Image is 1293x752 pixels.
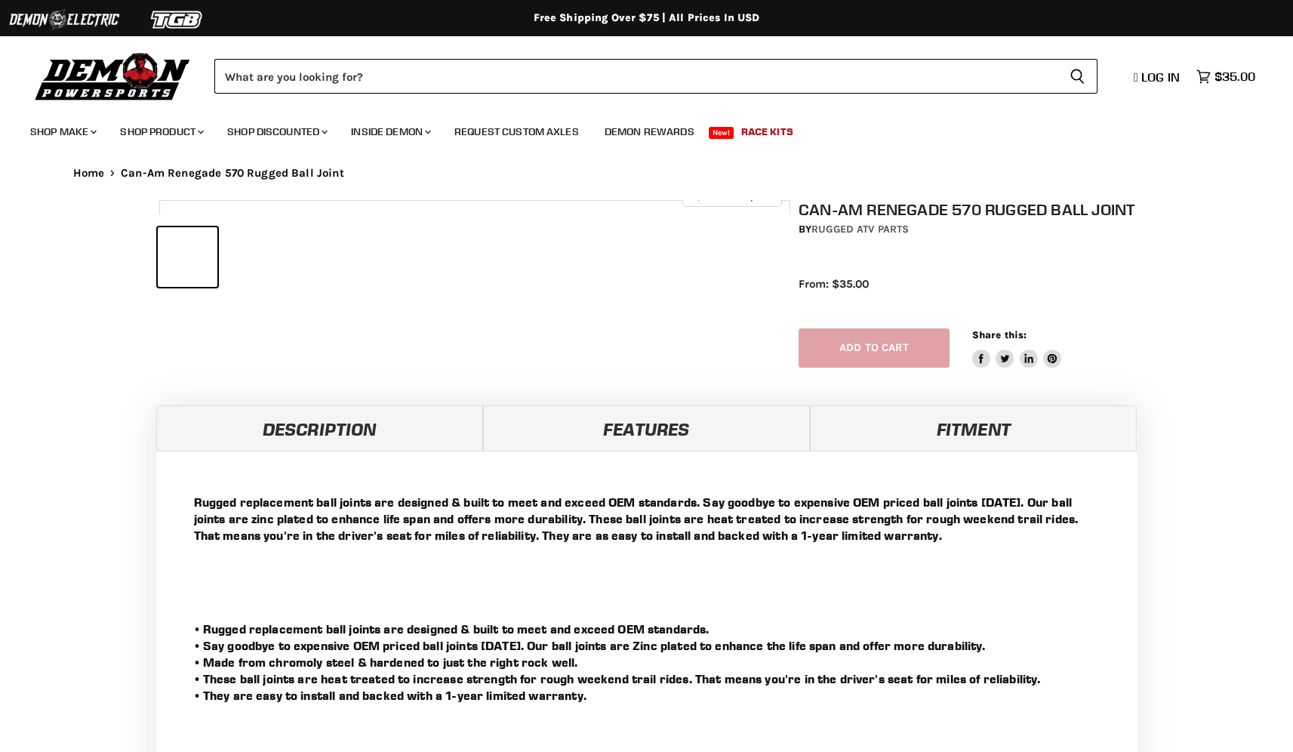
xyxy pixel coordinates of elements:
ul: Main menu [19,110,1251,147]
span: $35.00 [1214,69,1255,84]
a: Shop Product [109,116,213,147]
nav: Breadcrumbs [43,167,1251,180]
a: Log in [1127,70,1189,84]
span: Share this: [972,329,1027,341]
span: Can-Am Renegade 570 Rugged Ball Joint [121,167,344,180]
span: Click to expand [690,190,774,202]
button: Can-Am Renegade 570 Rugged Ball Joint thumbnail [158,227,217,287]
a: $35.00 [1189,66,1263,88]
button: Can-Am Renegade 570 Rugged Ball Joint thumbnail [222,227,282,287]
h1: Can-Am Renegade 570 Rugged Ball Joint [799,200,1143,219]
a: Features [483,405,810,451]
a: Fitment [810,405,1137,451]
a: Race Kits [730,116,805,147]
a: Description [156,405,483,451]
img: Demon Electric Logo 2 [8,5,121,34]
a: Demon Rewards [593,116,706,147]
div: Free Shipping Over $75 | All Prices In USD [43,11,1251,25]
a: Shop Discounted [216,116,337,147]
img: Demon Powersports [30,49,195,103]
a: Inside Demon [340,116,440,147]
span: Log in [1141,69,1180,85]
input: Search [214,59,1057,94]
a: Request Custom Axles [443,116,590,147]
a: Rugged ATV Parts [811,223,909,236]
span: From: $35.00 [799,277,869,291]
button: Search [1057,59,1098,94]
a: Shop Make [19,116,106,147]
div: by [799,221,1143,238]
form: Product [214,59,1098,94]
a: Home [73,167,105,180]
p: Rugged replacement ball joints are designed & built to meet and exceed OEM standards. Say goodbye... [194,494,1100,544]
aside: Share this: [972,328,1062,368]
img: TGB Logo 2 [121,5,234,34]
span: New! [709,127,734,139]
p: • Rugged replacement ball joints are designed & built to meet and exceed OEM standards. • Say goo... [194,621,1100,704]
